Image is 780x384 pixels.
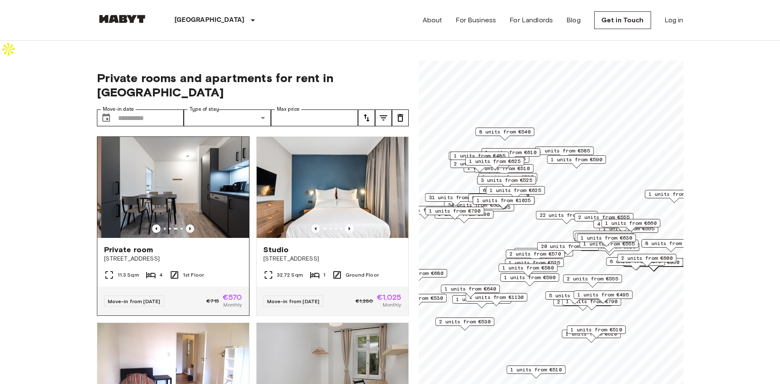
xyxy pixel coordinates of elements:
div: Map marker [388,294,447,307]
div: Map marker [455,203,514,216]
div: Map marker [574,291,633,304]
span: 2 units from €530 [439,318,491,325]
span: 1 units from €610 [566,330,617,338]
div: Map marker [468,194,527,207]
span: [STREET_ADDRESS] [263,255,402,263]
span: 3 units from €525 [482,173,533,181]
div: Map marker [477,176,536,189]
span: 1 units from €485 [454,152,505,160]
span: 1 units from €680 [392,269,443,277]
div: Map marker [536,211,598,224]
span: 1 units from €610 [485,149,536,156]
div: Map marker [388,269,447,282]
span: 1 units from €625 [490,187,541,194]
a: Previous imagePrevious imagePrivate room[STREET_ADDRESS]11.3 Sqm41st FloorMove-in from [DATE]€715... [97,136,249,316]
span: Studio [263,245,289,255]
span: 4 [159,271,163,279]
span: 4 units from €530 [391,294,443,302]
span: 20 units from €575 [541,243,595,250]
div: Map marker [474,164,533,177]
a: Marketing picture of unit DE-01-481-006-01Previous imagePrevious imageStudio[STREET_ADDRESS]32.72... [256,136,409,316]
span: [STREET_ADDRESS] [104,255,242,263]
span: 1 units from €790 [429,207,480,215]
span: 4 units from €660 [597,220,649,228]
span: 1 units from €640 [445,285,496,293]
span: 3 units from €525 [481,176,532,184]
span: 1 units from €625 [469,157,520,165]
span: 9 units from €585 [472,194,523,202]
button: Choose date [98,109,115,126]
div: Map marker [567,325,626,339]
span: €570 [222,293,242,301]
span: 22 units from €530 [539,211,594,219]
span: 1 [323,271,325,279]
div: Map marker [606,257,665,270]
span: 5 units from €590 [549,292,600,299]
div: Map marker [617,254,676,267]
span: 32.72 Sqm [277,271,303,279]
span: 2 units from €510 [478,165,530,172]
button: Previous image [186,224,194,233]
div: Map marker [450,160,509,173]
div: Map marker [465,293,527,306]
div: Map marker [641,239,700,252]
span: 1 units from €495 [577,291,629,299]
div: Map marker [452,295,511,308]
div: Map marker [448,152,510,165]
span: 3 units from €605 [518,248,569,256]
span: €715 [206,297,219,305]
div: Map marker [547,155,606,168]
div: Map marker [545,291,604,304]
span: 8 units from €570 [645,240,697,247]
span: 1 units from €660 [399,206,450,214]
div: Map marker [505,259,564,272]
div: Map marker [580,243,639,256]
span: 2 units from €555 [567,275,618,283]
div: Map marker [507,365,566,379]
a: Blog [566,15,581,25]
img: Marketing picture of unit DE-01-12-003-01Q [101,137,253,238]
div: Map marker [563,275,622,288]
span: Private rooms and apartments for rent in [GEOGRAPHIC_DATA] [97,71,409,99]
div: Map marker [435,317,494,331]
div: Map marker [465,157,524,170]
label: Move-in date [103,106,134,113]
span: 11.3 Sqm [118,271,139,279]
span: 2 units from €690 [438,211,490,218]
span: 1 units from €570 [456,296,507,303]
div: Map marker [478,173,537,186]
div: Map marker [537,242,599,255]
span: €1,025 [377,293,402,301]
p: [GEOGRAPHIC_DATA] [174,15,245,25]
span: Ground Floor [346,271,379,279]
span: 5 units from €950 [628,259,679,266]
span: 1 units from €1130 [469,293,523,301]
span: 1 units from €525 [509,259,560,267]
span: 1st Floor [183,271,204,279]
span: €1,280 [356,297,373,305]
div: Map marker [575,233,634,246]
label: Type of stay [190,106,219,113]
span: 6 units from €585 [483,187,534,194]
div: Map marker [645,190,704,203]
span: 31 units from €570 [429,194,483,201]
div: Map marker [425,207,484,220]
label: Max price [277,106,300,113]
button: Previous image [345,224,354,233]
div: Map marker [562,297,621,310]
div: Map marker [593,220,652,233]
img: Marketing picture of unit DE-01-481-006-01 [257,137,408,238]
span: 1 units from €980 [649,190,700,198]
span: 1 units from €585 [539,147,590,155]
button: Previous image [152,224,161,233]
span: 1 units from €630 [581,234,632,242]
div: Map marker [579,240,638,253]
a: About [423,15,442,25]
span: 2 units from €555 [578,213,630,221]
span: Monthly [223,301,242,309]
span: 1 units from €640 [579,233,630,241]
span: 1 units from €580 [502,264,554,272]
div: Map marker [499,264,558,277]
span: Private room [104,245,153,255]
button: tune [392,109,409,126]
